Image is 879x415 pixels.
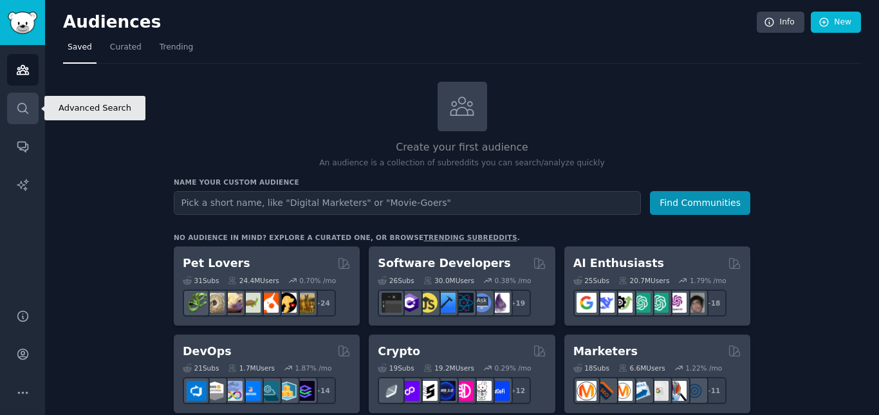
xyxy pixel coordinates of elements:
[613,381,633,401] img: AskMarketing
[650,191,750,215] button: Find Communities
[595,293,615,313] img: DeepSeek
[490,293,510,313] img: elixir
[378,344,420,360] h2: Crypto
[295,364,332,373] div: 1.87 % /mo
[241,381,261,401] img: DevOpsLinks
[573,276,609,285] div: 25 Sub s
[685,293,705,313] img: ArtificalIntelligence
[106,37,146,64] a: Curated
[174,140,750,156] h2: Create your first audience
[418,293,438,313] img: learnjavascript
[68,42,92,53] span: Saved
[699,290,726,317] div: + 18
[685,381,705,401] img: OnlineMarketing
[223,293,243,313] img: leopardgeckos
[649,293,669,313] img: chatgpt_prompts_
[174,191,641,215] input: Pick a short name, like "Digital Marketers" or "Movie-Goers"
[309,377,336,404] div: + 14
[277,381,297,401] img: aws_cdk
[577,381,597,401] img: content_marketing
[174,178,750,187] h3: Name your custom audience
[160,42,193,53] span: Trending
[259,381,279,401] img: platformengineering
[155,37,198,64] a: Trending
[110,42,142,53] span: Curated
[423,234,517,241] a: trending subreddits
[205,293,225,313] img: ballpython
[228,364,275,373] div: 1.7M Users
[667,293,687,313] img: OpenAIDev
[495,364,532,373] div: 0.29 % /mo
[183,255,250,272] h2: Pet Lovers
[63,12,757,33] h2: Audiences
[573,344,638,360] h2: Marketers
[490,381,510,401] img: defi_
[577,293,597,313] img: GoogleGeminiAI
[259,293,279,313] img: cockatiel
[631,293,651,313] img: chatgpt_promptDesign
[504,290,531,317] div: + 19
[183,276,219,285] div: 31 Sub s
[309,290,336,317] div: + 24
[454,381,474,401] img: defiblockchain
[378,364,414,373] div: 19 Sub s
[423,276,474,285] div: 30.0M Users
[205,381,225,401] img: AWS_Certified_Experts
[436,293,456,313] img: iOSProgramming
[418,381,438,401] img: ethstaker
[472,381,492,401] img: CryptoNews
[423,364,474,373] div: 19.2M Users
[295,293,315,313] img: dogbreed
[183,364,219,373] div: 21 Sub s
[495,276,532,285] div: 0.38 % /mo
[378,276,414,285] div: 26 Sub s
[757,12,804,33] a: Info
[378,255,510,272] h2: Software Developers
[811,12,861,33] a: New
[174,158,750,169] p: An audience is a collection of subreddits you can search/analyze quickly
[299,276,336,285] div: 0.70 % /mo
[382,381,402,401] img: ethfinance
[295,381,315,401] img: PlatformEngineers
[187,293,207,313] img: herpetology
[631,381,651,401] img: Emailmarketing
[400,381,420,401] img: 0xPolygon
[454,293,474,313] img: reactnative
[223,381,243,401] img: Docker_DevOps
[436,381,456,401] img: web3
[685,364,722,373] div: 1.22 % /mo
[382,293,402,313] img: software
[595,381,615,401] img: bigseo
[174,233,520,242] div: No audience in mind? Explore a curated one, or browse .
[649,381,669,401] img: googleads
[8,12,37,34] img: GummySearch logo
[667,381,687,401] img: MarketingResearch
[400,293,420,313] img: csharp
[699,377,726,404] div: + 11
[183,344,232,360] h2: DevOps
[618,364,665,373] div: 6.6M Users
[277,293,297,313] img: PetAdvice
[573,255,664,272] h2: AI Enthusiasts
[228,276,279,285] div: 24.4M Users
[613,293,633,313] img: AItoolsCatalog
[504,377,531,404] div: + 12
[573,364,609,373] div: 18 Sub s
[241,293,261,313] img: turtle
[187,381,207,401] img: azuredevops
[63,37,97,64] a: Saved
[472,293,492,313] img: AskComputerScience
[690,276,726,285] div: 1.79 % /mo
[618,276,669,285] div: 20.7M Users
